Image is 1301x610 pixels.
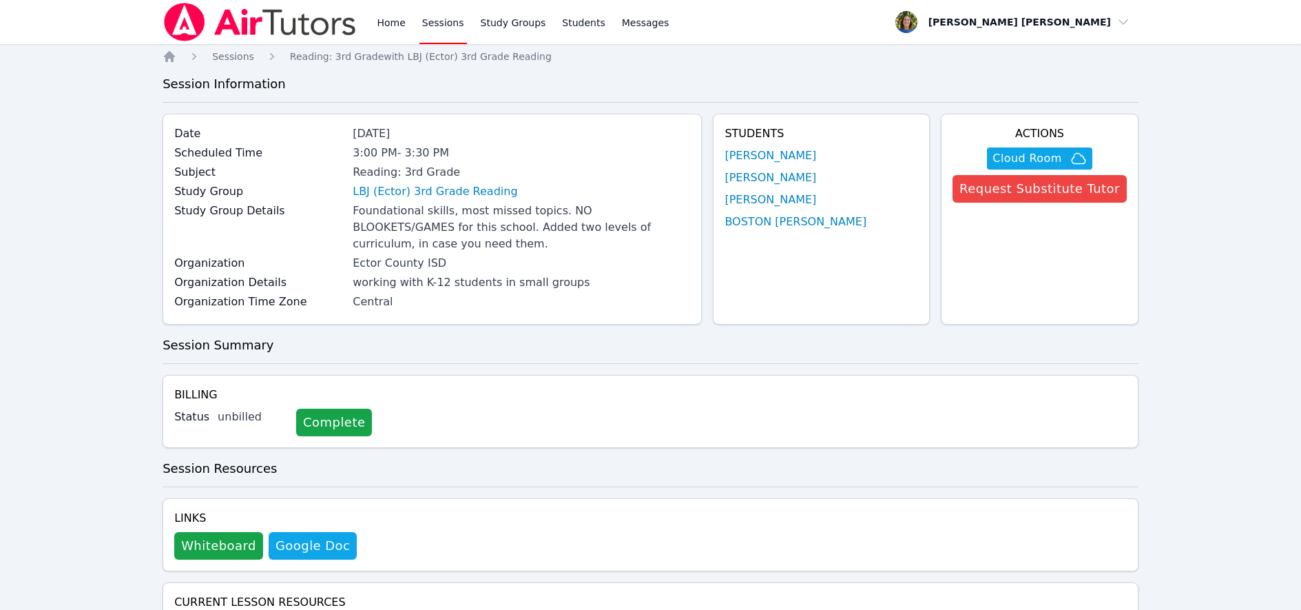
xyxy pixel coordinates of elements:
[725,125,918,142] h4: Students
[296,409,372,436] a: Complete
[174,409,209,425] label: Status
[218,409,285,425] div: unbilled
[212,50,254,63] a: Sessions
[725,192,816,208] a: [PERSON_NAME]
[725,148,816,164] a: [PERSON_NAME]
[163,459,1138,478] h3: Session Resources
[953,125,1127,142] h4: Actions
[353,183,517,200] a: LBJ (Ector) 3rd Grade Reading
[174,387,1127,403] h4: Billing
[725,170,816,186] a: [PERSON_NAME]
[174,510,357,527] h4: Links
[290,51,552,62] span: Reading: 3rd Grade with LBJ (Ector) 3rd Grade Reading
[622,16,669,30] span: Messages
[163,3,357,41] img: Air Tutors
[992,150,1061,167] span: Cloud Room
[174,145,344,161] label: Scheduled Time
[174,125,344,142] label: Date
[163,74,1138,94] h3: Session Information
[163,50,1138,63] nav: Breadcrumb
[174,532,263,560] button: Whiteboard
[269,532,357,560] a: Google Doc
[987,148,1092,170] button: Cloud Room
[174,294,344,310] label: Organization Time Zone
[353,274,690,291] div: working with K-12 students in small groups
[353,125,690,142] div: [DATE]
[174,255,344,272] label: Organization
[174,183,344,200] label: Study Group
[163,336,1138,355] h3: Session Summary
[353,145,690,161] div: 3:00 PM - 3:30 PM
[174,274,344,291] label: Organization Details
[174,203,344,219] label: Study Group Details
[725,214,866,230] a: BOSTON [PERSON_NAME]
[174,164,344,181] label: Subject
[212,51,254,62] span: Sessions
[290,50,552,63] a: Reading: 3rd Gradewith LBJ (Ector) 3rd Grade Reading
[353,294,690,310] div: Central
[353,164,690,181] div: Reading: 3rd Grade
[953,175,1127,203] button: Request Substitute Tutor
[353,255,690,272] div: Ector County ISD
[353,203,690,252] div: Foundational skills, most missed topics. NO BLOOKETS/GAMES for this school. Added two levels of c...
